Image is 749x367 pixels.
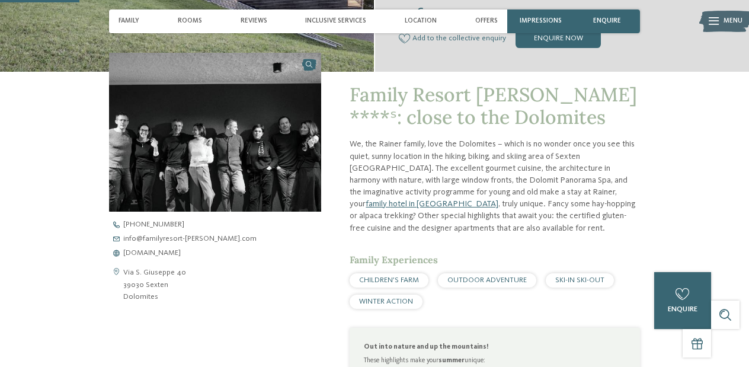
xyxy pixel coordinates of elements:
[350,138,640,234] p: We, the Rainer family, love the Dolomites – which is no wonder once you see this quiet, sunny loc...
[178,17,202,25] span: Rooms
[520,17,562,25] span: Impressions
[359,276,419,284] span: CHILDREN’S FARM
[405,17,437,25] span: Location
[475,17,498,25] span: Offers
[412,34,506,43] span: Add to the collective enquiry
[123,250,181,257] span: [DOMAIN_NAME]
[109,235,338,243] a: info@familyresort-[PERSON_NAME].com
[364,356,626,365] p: These highlights make your unique:
[414,7,456,18] span: € 91.00
[305,17,366,25] span: Inclusive services
[119,17,139,25] span: Family
[359,298,413,305] span: WINTER ACTION
[668,305,697,313] span: enquire
[654,272,711,329] a: enquire
[516,29,601,48] div: enquire now
[593,17,621,25] span: enquire
[438,357,465,364] strong: summer
[350,82,637,129] span: Family Resort [PERSON_NAME] ****ˢ: close to the Dolomites
[447,276,527,284] span: OUTDOOR ADVENTURE
[364,343,488,350] strong: Out into nature and up the mountains!
[109,221,338,229] a: [PHONE_NUMBER]
[241,17,267,25] span: Reviews
[123,221,184,229] span: [PHONE_NUMBER]
[350,254,438,266] span: Family Experiences
[109,250,338,257] a: [DOMAIN_NAME]
[366,200,498,208] a: family hotel in [GEOGRAPHIC_DATA]
[123,267,186,303] address: Via S. Giuseppe 40 39030 Sexten Dolomites
[109,53,321,212] img: Our family hotel in Sexten, your holiday home in the Dolomiten
[123,235,257,243] span: info@ familyresort-[PERSON_NAME]. com
[555,276,604,284] span: SKI-IN SKI-OUT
